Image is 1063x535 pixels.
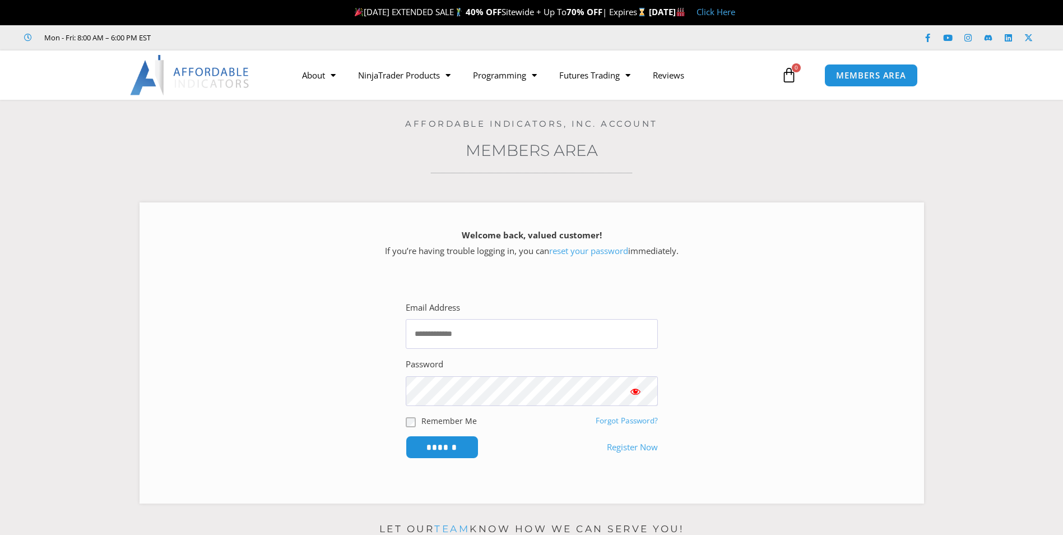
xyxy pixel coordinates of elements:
[466,6,502,17] strong: 40% OFF
[613,376,658,406] button: Show password
[676,8,685,16] img: 🏭
[347,62,462,88] a: NinjaTrader Products
[421,415,477,427] label: Remember Me
[130,55,250,95] img: LogoAI | Affordable Indicators – NinjaTrader
[824,64,918,87] a: MEMBERS AREA
[355,8,363,16] img: 🎉
[406,300,460,316] label: Email Address
[642,62,695,88] a: Reviews
[549,245,628,256] a: reset your password
[638,8,646,16] img: ⌛
[405,118,658,129] a: Affordable Indicators, Inc. Account
[434,523,470,534] a: team
[764,59,814,91] a: 0
[462,62,548,88] a: Programming
[462,229,602,241] strong: Welcome back, valued customer!
[454,8,463,16] img: 🏌️‍♂️
[291,62,778,88] nav: Menu
[607,440,658,455] a: Register Now
[466,141,598,160] a: Members Area
[548,62,642,88] a: Futures Trading
[166,32,335,43] iframe: Customer reviews powered by Trustpilot
[697,6,735,17] a: Click Here
[406,357,443,372] label: Password
[291,62,347,88] a: About
[596,416,658,426] a: Forgot Password?
[567,6,602,17] strong: 70% OFF
[836,71,906,80] span: MEMBERS AREA
[159,228,904,259] p: If you’re having trouble logging in, you can immediately.
[792,63,801,72] span: 0
[41,31,151,44] span: Mon - Fri: 8:00 AM – 6:00 PM EST
[352,6,649,17] span: [DATE] EXTENDED SALE Sitewide + Up To | Expires
[649,6,685,17] strong: [DATE]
